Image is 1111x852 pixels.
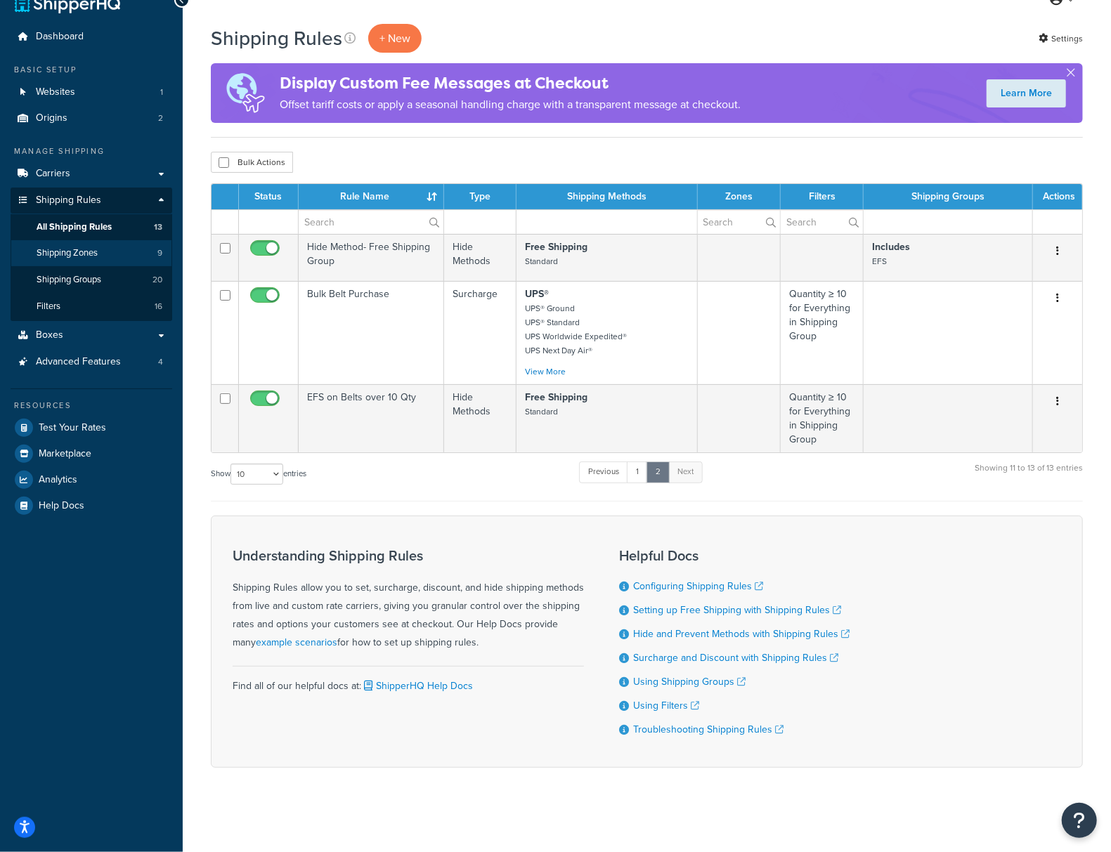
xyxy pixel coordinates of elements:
span: Help Docs [39,500,84,512]
button: Open Resource Center [1062,803,1097,838]
input: Search [698,210,781,234]
li: Websites [11,79,172,105]
a: Setting up Free Shipping with Shipping Rules [633,603,841,617]
span: Advanced Features [36,356,121,368]
button: Bulk Actions [211,152,293,173]
span: Shipping Rules [36,195,101,207]
td: Hide Methods [444,234,516,281]
a: Using Shipping Groups [633,674,746,689]
span: 13 [154,221,162,233]
div: Showing 11 to 13 of 13 entries [975,460,1083,490]
a: Previous [579,461,628,483]
div: Basic Setup [11,64,172,76]
li: Shipping Groups [11,267,172,293]
li: Shipping Rules [11,188,172,321]
img: duties-banner-06bc72dcb5fe05cb3f9472aba00be2ae8eb53ab6f0d8bb03d382ba314ac3c341.png [211,63,280,123]
a: Settings [1039,29,1083,48]
span: Carriers [36,168,70,180]
span: 9 [157,247,162,259]
span: Boxes [36,329,63,341]
td: Surcharge [444,281,516,384]
a: Shipping Zones 9 [11,240,172,266]
strong: Includes [872,240,910,254]
span: 20 [152,274,162,286]
strong: Free Shipping [525,390,587,405]
a: Test Your Rates [11,415,172,440]
span: 2 [158,112,163,124]
h4: Display Custom Fee Messages at Checkout [280,72,741,95]
li: Shipping Zones [11,240,172,266]
th: Shipping Methods [516,184,697,209]
a: Boxes [11,322,172,348]
th: Shipping Groups [864,184,1033,209]
label: Show entries [211,464,306,485]
select: Showentries [230,464,283,485]
strong: UPS® [525,287,549,301]
small: Standard [525,405,558,418]
a: Analytics [11,467,172,492]
a: Carriers [11,161,172,187]
p: + New [368,24,422,53]
li: Advanced Features [11,349,172,375]
a: Using Filters [633,698,699,713]
span: Marketplace [39,448,91,460]
td: Hide Method- Free Shipping Group [299,234,444,281]
th: Type [444,184,516,209]
a: Next [668,461,703,483]
th: Zones [698,184,781,209]
a: Configuring Shipping Rules [633,579,763,594]
div: Resources [11,400,172,412]
a: Filters 16 [11,294,172,320]
span: 16 [155,301,162,313]
p: Offset tariff costs or apply a seasonal handling charge with a transparent message at checkout. [280,95,741,114]
li: Help Docs [11,493,172,518]
a: Learn More [987,79,1066,107]
div: Find all of our helpful docs at: [233,666,584,695]
th: Actions [1033,184,1082,209]
span: Shipping Zones [37,247,98,259]
span: Dashboard [36,31,84,43]
li: Filters [11,294,172,320]
td: Quantity ≥ 10 for Everything in Shipping Group [781,281,864,384]
h3: Understanding Shipping Rules [233,548,584,563]
input: Search [781,210,863,234]
a: Troubleshooting Shipping Rules [633,722,784,737]
span: Origins [36,112,67,124]
small: UPS® Ground UPS® Standard UPS Worldwide Expedited® UPS Next Day Air® [525,302,627,357]
span: 4 [158,356,163,368]
a: example scenarios [256,635,337,650]
td: Quantity ≥ 10 for Everything in Shipping Group [781,384,864,452]
li: Origins [11,105,172,131]
a: Websites 1 [11,79,172,105]
strong: Free Shipping [525,240,587,254]
small: EFS [872,255,887,268]
a: 1 [627,461,648,483]
span: 1 [160,86,163,98]
small: Standard [525,255,558,268]
a: Shipping Groups 20 [11,267,172,293]
div: Manage Shipping [11,145,172,157]
li: All Shipping Rules [11,214,172,240]
span: Test Your Rates [39,422,106,434]
a: Advanced Features 4 [11,349,172,375]
a: Dashboard [11,24,172,50]
h3: Helpful Docs [619,548,850,563]
td: EFS on Belts over 10 Qty [299,384,444,452]
td: Hide Methods [444,384,516,452]
span: All Shipping Rules [37,221,112,233]
th: Status [239,184,299,209]
a: All Shipping Rules 13 [11,214,172,240]
span: Shipping Groups [37,274,101,286]
td: Bulk Belt Purchase [299,281,444,384]
a: Marketplace [11,441,172,466]
input: Search [299,210,443,234]
a: Origins 2 [11,105,172,131]
a: Shipping Rules [11,188,172,214]
th: Filters [781,184,864,209]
